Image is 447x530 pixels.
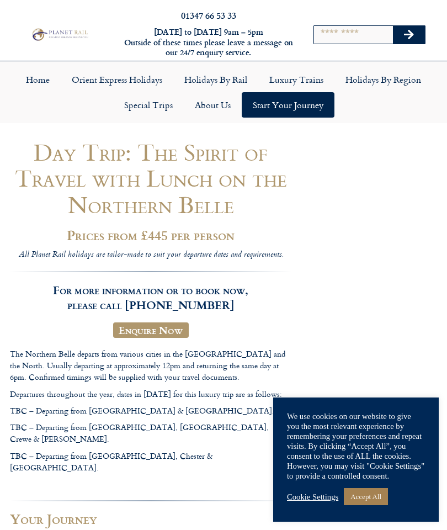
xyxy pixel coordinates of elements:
button: Search [393,26,425,44]
a: About Us [184,92,242,118]
nav: Menu [6,67,441,118]
a: Orient Express Holidays [61,67,173,92]
p: TBC – Departing from [GEOGRAPHIC_DATA] & [GEOGRAPHIC_DATA]. [10,405,292,416]
h2: Your Journey [10,500,292,527]
img: Planet Rail Train Holidays Logo [30,27,89,42]
i: All Planet Rail holidays are tailor-made to suit your departure dates and requirements. [19,248,283,262]
a: Holidays by Region [334,67,432,92]
h3: For more information or to book now, please call [PHONE_NUMBER] [10,271,292,312]
a: Cookie Settings [287,492,338,502]
p: Departures throughout the year, dates in [DATE] for this luxury trip are as follows: [10,388,292,400]
a: 01347 66 53 33 [181,9,236,22]
a: Accept All [344,488,388,505]
a: Enquire Now [113,322,189,338]
h6: [DATE] to [DATE] 9am – 5pm Outside of these times please leave a message on our 24/7 enquiry serv... [122,27,295,58]
p: TBC – Departing from [GEOGRAPHIC_DATA], Chester & [GEOGRAPHIC_DATA]. [10,450,292,473]
div: We use cookies on our website to give you the most relevant experience by remembering your prefer... [287,411,425,481]
p: TBC – Departing from [GEOGRAPHIC_DATA], [GEOGRAPHIC_DATA], Crewe & [PERSON_NAME]. [10,421,292,444]
p: The Northern Belle departs from various cities in the [GEOGRAPHIC_DATA] and the North. Usually de... [10,348,292,383]
h1: Day Trip: The Spirit of Travel with Lunch on the Northern Belle [10,139,292,218]
h2: Prices from £445 per person [10,227,292,242]
a: Holidays by Rail [173,67,258,92]
a: Special Trips [113,92,184,118]
a: Luxury Trains [258,67,334,92]
a: Start your Journey [242,92,334,118]
a: Home [15,67,61,92]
